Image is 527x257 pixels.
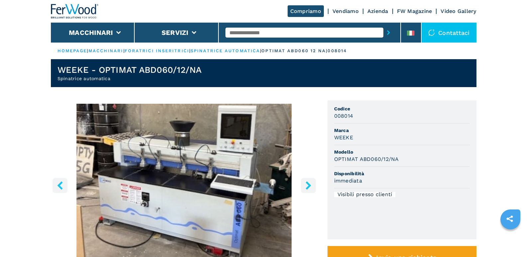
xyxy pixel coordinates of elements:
[69,29,113,37] button: Macchinari
[334,112,353,120] h3: 008014
[422,23,476,43] div: Contattaci
[87,48,88,53] span: |
[334,134,353,141] h3: WEEKE
[58,75,202,82] h2: Spinatrice automatica
[441,8,476,14] a: Video Gallery
[334,170,470,177] span: Disponibilità
[123,48,125,53] span: |
[125,48,189,53] a: foratrici inseritrici
[334,177,362,185] h3: immediata
[51,4,99,19] img: Ferwood
[260,48,261,53] span: |
[162,29,189,37] button: Servizi
[383,25,394,40] button: submit-button
[332,8,359,14] a: Vendiamo
[58,64,202,75] h1: WEEKE - OPTIMAT ABD060/12/NA
[189,48,191,53] span: |
[501,210,518,227] a: sharethis
[334,127,470,134] span: Marca
[334,192,396,197] div: Visibili presso clienti
[334,155,399,163] h3: OPTIMAT ABD060/12/NA
[53,178,67,193] button: left-button
[397,8,432,14] a: FW Magazine
[328,48,347,54] p: 008014
[334,149,470,155] span: Modello
[367,8,388,14] a: Azienda
[301,178,316,193] button: right-button
[334,105,470,112] span: Codice
[191,48,260,53] a: spinatrice automatica
[499,227,522,252] iframe: Chat
[428,29,435,36] img: Contattaci
[88,48,123,53] a: macchinari
[288,5,324,17] a: Compriamo
[58,48,87,53] a: HOMEPAGE
[261,48,328,54] p: optimat abd060 12 na |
